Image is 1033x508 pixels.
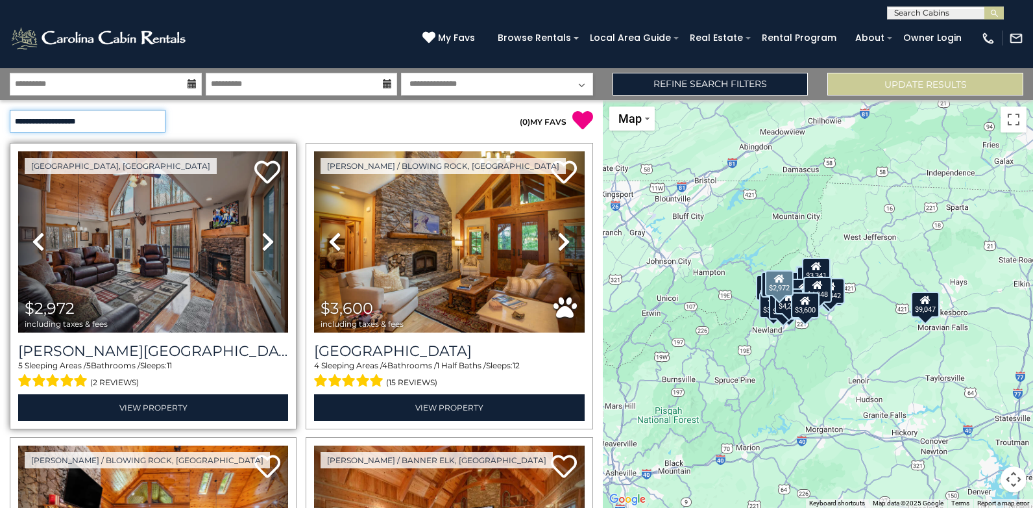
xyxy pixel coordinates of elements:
[897,28,968,48] a: Owner Login
[18,151,288,333] img: thumbnail_163281444.jpeg
[520,117,566,127] a: (0)MY FAVS
[90,374,139,391] span: (2 reviews)
[613,73,808,95] a: Refine Search Filters
[802,258,831,284] div: $3,341
[18,342,288,360] h3: Rudolph Resort
[18,361,23,370] span: 5
[25,320,108,328] span: including taxes & fees
[422,31,478,45] a: My Favs
[797,266,825,292] div: $5,795
[606,491,649,508] a: Open this area in Google Maps (opens a new window)
[522,117,528,127] span: 0
[386,374,437,391] span: (15 reviews)
[683,28,749,48] a: Real Estate
[321,320,404,328] span: including taxes & fees
[849,28,891,48] a: About
[760,291,788,317] div: $2,702
[314,360,584,391] div: Sleeping Areas / Bathrooms / Sleeps:
[86,361,91,370] span: 5
[912,292,940,318] div: $9,047
[314,394,584,421] a: View Property
[1001,466,1027,492] button: Map camera controls
[10,25,189,51] img: White-1-2.png
[25,299,75,318] span: $2,972
[951,500,969,507] a: Terms (opens in new tab)
[18,360,288,391] div: Sleeping Areas / Bathrooms / Sleeps:
[254,159,280,187] a: Add to favorites
[873,500,943,507] span: Map data ©2025 Google
[759,292,788,318] div: $3,645
[775,288,804,314] div: $4,252
[437,361,486,370] span: 1 Half Baths /
[167,361,172,370] span: 11
[583,28,677,48] a: Local Area Guide
[513,361,520,370] span: 12
[321,452,553,468] a: [PERSON_NAME] / Banner Elk, [GEOGRAPHIC_DATA]
[438,31,475,45] span: My Favs
[321,158,566,174] a: [PERSON_NAME] / Blowing Rock, [GEOGRAPHIC_DATA]
[1009,31,1023,45] img: mail-regular-white.png
[755,28,843,48] a: Rental Program
[491,28,577,48] a: Browse Rentals
[762,272,790,298] div: $4,118
[765,270,794,296] div: $2,972
[769,294,797,320] div: $4,118
[757,275,785,301] div: $7,463
[25,158,217,174] a: [GEOGRAPHIC_DATA], [GEOGRAPHIC_DATA]
[827,73,1023,95] button: Update Results
[382,361,387,370] span: 4
[314,342,584,360] a: [GEOGRAPHIC_DATA]
[314,342,584,360] h3: Mountain Song Lodge
[981,31,995,45] img: phone-regular-white.png
[803,277,832,303] div: $4,348
[791,292,820,318] div: $3,600
[551,453,577,481] a: Add to favorites
[809,499,865,508] button: Keyboard shortcuts
[609,107,655,131] button: Change map style
[25,452,270,468] a: [PERSON_NAME] / Blowing Rock, [GEOGRAPHIC_DATA]
[1001,107,1027,133] button: Toggle fullscreen view
[18,394,288,421] a: View Property
[314,361,319,370] span: 4
[618,112,642,125] span: Map
[321,299,373,318] span: $3,600
[18,342,288,360] a: [PERSON_NAME][GEOGRAPHIC_DATA]
[977,500,1029,507] a: Report a map error
[606,491,649,508] img: Google
[314,151,584,333] img: thumbnail_163269168.jpeg
[551,159,577,187] a: Add to favorites
[520,117,530,127] span: ( )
